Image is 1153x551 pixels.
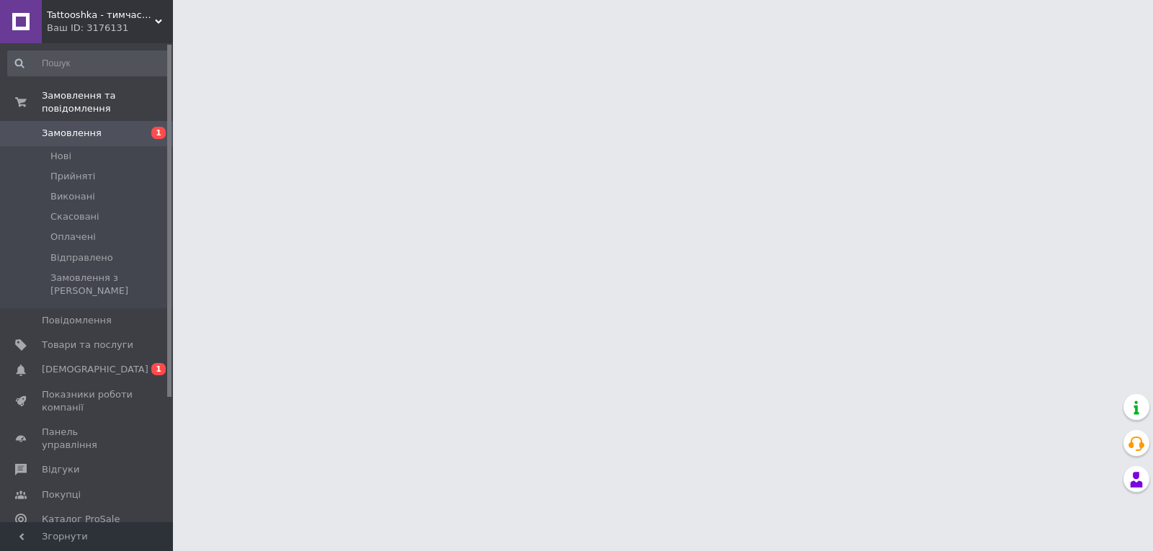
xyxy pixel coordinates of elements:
span: Відгуки [42,463,79,476]
span: Каталог ProSale [42,513,120,526]
span: 1 [151,127,166,139]
span: Прийняті [50,170,95,183]
span: Замовлення [42,127,102,140]
span: Замовлення та повідомлення [42,89,173,115]
span: Оплачені [50,230,96,243]
span: Замовлення з [PERSON_NAME] [50,272,169,297]
span: [DEMOGRAPHIC_DATA] [42,363,148,376]
span: Скасовані [50,210,99,223]
span: Виконані [50,190,95,203]
span: Показники роботи компанії [42,388,133,414]
span: Tattooshka - тимчасові тату та 3D стікери [47,9,155,22]
span: Покупці [42,488,81,501]
span: Відправлено [50,251,113,264]
input: Пошук [7,50,170,76]
span: 1 [151,363,166,375]
span: Панель управління [42,426,133,452]
span: Нові [50,150,71,163]
span: Повідомлення [42,314,112,327]
div: Ваш ID: 3176131 [47,22,173,35]
span: Товари та послуги [42,339,133,351]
